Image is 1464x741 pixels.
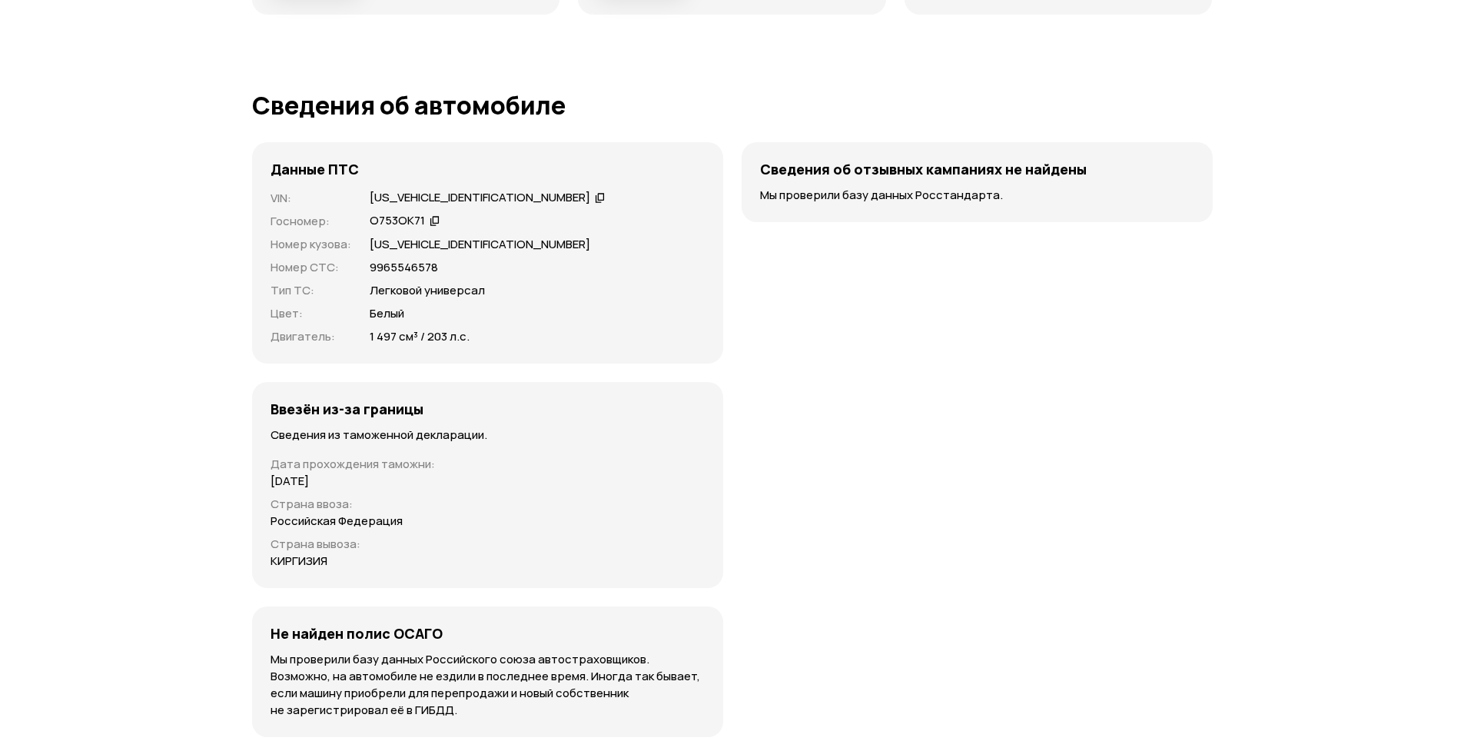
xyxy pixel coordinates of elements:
div: О753ОК71 [370,213,425,229]
h4: Данные ПТС [271,161,359,178]
p: Госномер : [271,213,351,230]
p: КИРГИЗИЯ [271,553,327,570]
p: Номер кузова : [271,236,351,253]
p: Дата прохождения таможни : [271,456,705,473]
div: [US_VEHICLE_IDENTIFICATION_NUMBER] [370,190,590,206]
p: [DATE] [271,473,309,490]
p: Страна ввоза : [271,496,705,513]
p: Страна вывоза : [271,536,705,553]
p: Белый [370,305,404,322]
p: Мы проверили базу данных Российского союза автостраховщиков. Возможно, на автомобиле не ездили в ... [271,651,705,719]
p: Сведения из таможенной декларации. [271,427,705,444]
p: 9965546578 [370,259,438,276]
h4: Не найден полис ОСАГО [271,625,443,642]
h4: Ввезён из-за границы [271,400,423,417]
p: Легковой универсал [370,282,485,299]
p: Мы проверили базу данных Росстандарта. [760,187,1194,204]
p: Номер СТС : [271,259,351,276]
p: Двигатель : [271,328,351,345]
p: Российская Федерация [271,513,403,530]
p: 1 497 см³ / 203 л.с. [370,328,470,345]
p: VIN : [271,190,351,207]
h1: Сведения об автомобиле [252,91,1213,119]
p: Цвет : [271,305,351,322]
p: [US_VEHICLE_IDENTIFICATION_NUMBER] [370,236,590,253]
h4: Сведения об отзывных кампаниях не найдены [760,161,1087,178]
p: Тип ТС : [271,282,351,299]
